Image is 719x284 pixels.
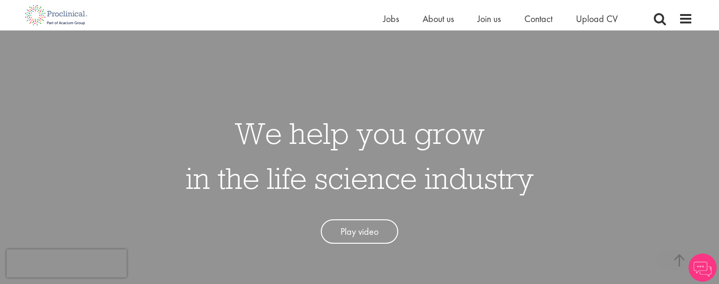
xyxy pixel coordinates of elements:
[186,111,534,201] h1: We help you grow in the life science industry
[576,13,618,25] a: Upload CV
[423,13,454,25] a: About us
[477,13,501,25] a: Join us
[383,13,399,25] a: Jobs
[321,219,398,244] a: Play video
[524,13,552,25] a: Contact
[689,254,717,282] img: Chatbot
